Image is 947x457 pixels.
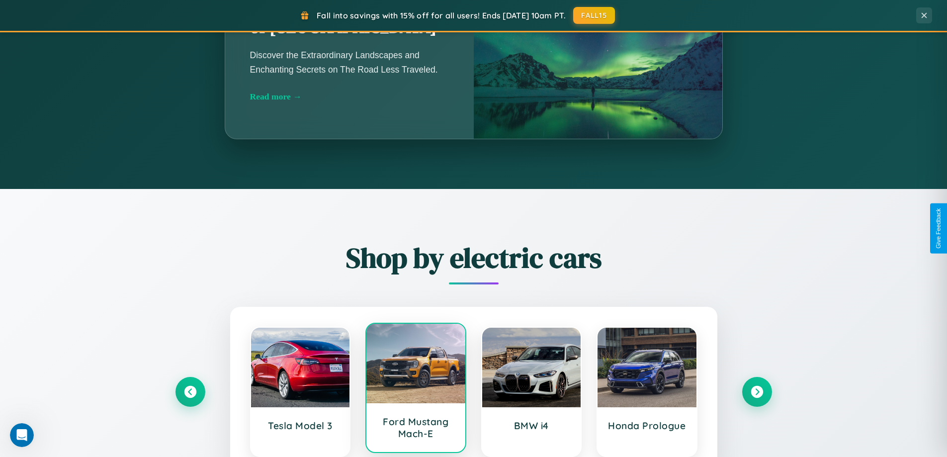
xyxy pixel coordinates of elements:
[250,48,449,76] p: Discover the Extraordinary Landscapes and Enchanting Secrets on The Road Less Traveled.
[376,416,455,440] h3: Ford Mustang Mach-E
[10,423,34,447] iframe: Intercom live chat
[261,420,340,432] h3: Tesla Model 3
[935,208,942,249] div: Give Feedback
[573,7,615,24] button: FALL15
[175,239,772,277] h2: Shop by electric cars
[607,420,687,432] h3: Honda Prologue
[317,10,566,20] span: Fall into savings with 15% off for all users! Ends [DATE] 10am PT.
[492,420,571,432] h3: BMW i4
[250,91,449,102] div: Read more →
